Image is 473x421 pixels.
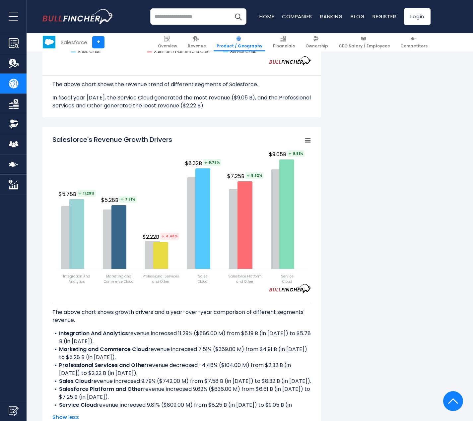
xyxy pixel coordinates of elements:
a: + [92,36,104,48]
tspan: 4.48% [160,233,179,240]
span: Marketing and Commerce Cloud [99,274,139,284]
li: revenue increased 9.62% ($636.00 M) from $6.61 B (in [DATE]) to $7.25 B (in [DATE]). [52,385,311,401]
li: revenue increased 9.81% ($809.00 M) from $8.25 B (in [DATE]) to $9.05 B (in [DATE]). [52,401,311,417]
span: $5.28B [101,196,138,204]
span: 11.29% [77,190,96,197]
div: Salesforce [61,38,87,46]
p: In fiscal year [DATE], the Service Cloud generated the most revenue ($9.05 B), and the Profession... [52,94,311,110]
b: Professional Services and Other [59,361,147,369]
a: Product / Geography [214,33,265,51]
a: Login [404,8,431,25]
a: Blog [351,13,365,20]
span: Overview [158,43,177,49]
a: Home [259,13,274,20]
span: Integration And Analytics [57,274,97,284]
span: $2.22B [143,233,180,241]
span: $8.32B [185,159,222,167]
span: Revenue [188,43,206,49]
a: Financials [270,33,298,51]
span: Professional Services and Other [141,274,181,284]
img: Ownership [9,119,19,129]
b: Integration And Analytics [59,330,128,337]
li: revenue increased 7.51% ($369.00 M) from $4.91 B (in [DATE]) to $5.28 B (in [DATE]). [52,345,311,361]
li: revenue decreased -4.48% ($104.00 M) from $2.32 B (in [DATE]) to $2.22 B (in [DATE]). [52,361,311,377]
p: The above chart shows the revenue trend of different segments of Salesforce. [52,81,311,89]
svg: Salesforce's Revenue Growth Drivers [52,135,311,284]
tspan: Salesforce's Revenue Growth Drivers [52,135,172,144]
span: CEO Salary / Employees [339,43,390,49]
text: Service Cloud [230,49,257,54]
span: Ownership [305,43,328,49]
img: bullfincher logo [42,9,114,24]
span: Competitors [400,43,428,49]
b: Marketing and Commerce Cloud [59,345,148,353]
a: CEO Salary / Employees [336,33,393,51]
li: revenue increased 11.29% ($586.00 M) from $5.19 B (in [DATE]) to $5.78 B (in [DATE]). [52,330,311,345]
a: Overview [155,33,180,51]
span: 7.51% [119,196,137,203]
span: $5.78B [59,190,97,198]
button: Search [230,8,246,25]
a: Competitors [397,33,431,51]
p: The above chart shows growth drivers and a year-over-year comparison of different segments' revenue. [52,308,311,324]
a: Revenue [185,33,209,51]
span: 9.62% [245,172,264,179]
text: Sales Cloud [78,49,101,54]
span: Product / Geography [217,43,262,49]
b: Salesforce Platform and Other [59,385,143,393]
a: Ranking [320,13,343,20]
span: $7.25B [227,172,265,180]
a: Companies [282,13,312,20]
b: Sales Cloud [59,377,91,385]
span: Salesforce Platform and Other [225,274,265,284]
span: $9.05B [269,150,305,158]
img: CRM logo [43,36,55,48]
span: 9.79% [203,159,221,166]
a: Ownership [303,33,331,51]
li: revenue increased 9.79% ($742.00 M) from $7.58 B (in [DATE]) to $8.32 B (in [DATE]). [52,377,311,385]
text: Salesforce Platform and Other [154,49,211,54]
a: Go to homepage [42,9,114,24]
a: Register [372,13,396,20]
span: Service Cloud [281,274,294,284]
span: 9.81% [287,150,304,157]
b: Service Cloud [59,401,97,409]
span: Sales Cloud [198,274,208,284]
span: Financials [273,43,295,49]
